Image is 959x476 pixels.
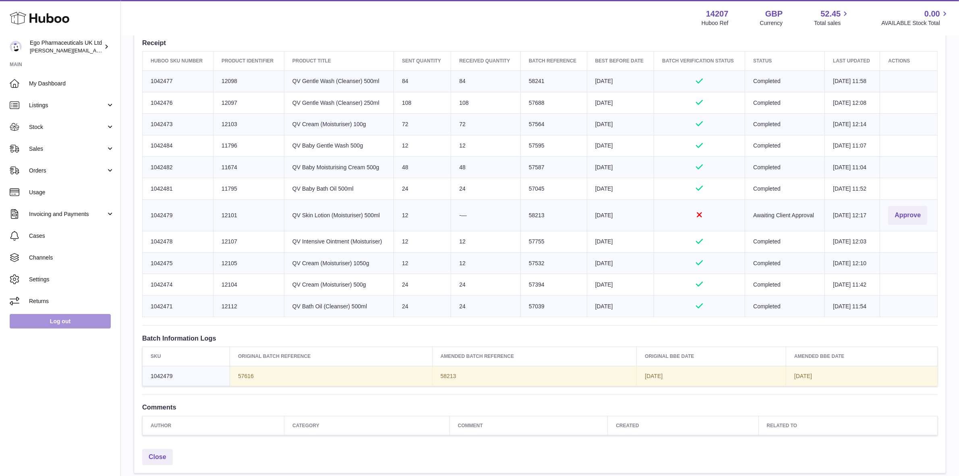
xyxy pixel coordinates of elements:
td: [DATE] 11:04 [825,157,880,178]
td: [DATE] 11:07 [825,135,880,156]
td: 57595 [520,135,587,156]
span: Usage [29,189,114,196]
span: AVAILABLE Stock Total [881,19,949,27]
td: [DATE] [587,135,654,156]
td: 84 [451,71,521,92]
span: Listings [29,102,106,109]
span: [DATE] [794,373,812,379]
a: Close [142,449,173,466]
td: QV Baby Moisturising Cream 500g [284,157,394,178]
span: Returns [29,297,114,305]
td: 1042478 [143,231,213,252]
span: 58213 [441,373,456,379]
td: Completed [745,231,825,252]
td: [DATE] [587,157,654,178]
td: [DATE] 12:03 [825,231,880,252]
div: Huboo Ref [702,19,729,27]
td: Completed [745,253,825,274]
td: 11796 [213,135,284,156]
td: 12 [394,200,451,231]
td: 57394 [520,274,587,295]
th: Batch Reference [520,52,587,71]
td: 58241 [520,71,587,92]
img: jane.bates@egopharm.com [10,41,22,53]
a: Log out [10,314,111,328]
td: 57587 [520,157,587,178]
td: 12 [451,253,521,274]
span: Sales [29,145,106,153]
td: 11674 [213,157,284,178]
th: Category [284,416,450,435]
td: 1042484 [143,135,213,156]
td: Completed [745,92,825,113]
td: 1042481 [143,178,213,200]
td: 12107 [213,231,284,252]
td: QV Cream (Moisturiser) 500g [284,274,394,295]
span: My Dashboard [29,80,114,87]
th: Product title [284,52,394,71]
strong: GBP [765,8,783,19]
td: 1042482 [143,157,213,178]
td: 57532 [520,253,587,274]
td: [DATE] 12:10 [825,253,880,274]
td: Completed [745,114,825,135]
span: [DATE] [645,373,663,379]
td: 12098 [213,71,284,92]
td: 57039 [520,295,587,317]
td: 12097 [213,92,284,113]
td: QV Baby Gentle Wash 500g [284,135,394,156]
td: 58213 [520,200,587,231]
td: 24 [451,178,521,200]
td: 12 [451,231,521,252]
td: QV Gentle Wash (Cleanser) 250ml [284,92,394,113]
td: Awaiting Client Approval [745,200,825,231]
td: [DATE] [587,92,654,113]
td: 48 [451,157,521,178]
span: Orders [29,167,106,175]
td: [DATE] [587,295,654,317]
td: 1042477 [143,71,213,92]
td: 108 [394,92,451,113]
td: [DATE] [587,274,654,295]
td: 11795 [213,178,284,200]
span: 57616 [238,373,254,379]
td: [DATE] [587,114,654,135]
td: 12 [394,135,451,156]
td: 12 [451,135,521,156]
td: Completed [745,71,825,92]
td: 1042471 [143,295,213,317]
td: 1042475 [143,253,213,274]
strong: 14207 [706,8,729,19]
span: [PERSON_NAME][EMAIL_ADDRESS][PERSON_NAME][DOMAIN_NAME] [30,47,205,54]
th: Actions [880,52,938,71]
th: Batch Verification Status [654,52,745,71]
td: 1042476 [143,92,213,113]
th: Author [143,416,284,435]
th: Last updated [825,52,880,71]
a: 0.00 AVAILABLE Stock Total [881,8,949,27]
div: Ego Pharmaceuticals UK Ltd [30,39,102,54]
span: Stock [29,123,106,131]
td: [DATE] [587,178,654,200]
th: Received Quantity [451,52,521,71]
span: Channels [29,254,114,262]
td: [DATE] 11:42 [825,274,880,295]
th: Related to [758,416,937,435]
td: QV Gentle Wash (Cleanser) 500ml [284,71,394,92]
h3: Receipt [142,38,938,47]
td: 57755 [520,231,587,252]
td: [DATE] 11:52 [825,178,880,200]
a: 52.45 Total sales [814,8,850,27]
td: 72 [451,114,521,135]
td: 24 [394,178,451,200]
td: Completed [745,274,825,295]
th: Status [745,52,825,71]
td: [DATE] 12:14 [825,114,880,135]
td: 72 [394,114,451,135]
span: 0.00 [924,8,940,19]
td: 24 [394,295,451,317]
th: SKU [143,347,230,366]
th: Best Before Date [587,52,654,71]
th: Created [608,416,758,435]
th: Amended BBE Date [786,347,938,366]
